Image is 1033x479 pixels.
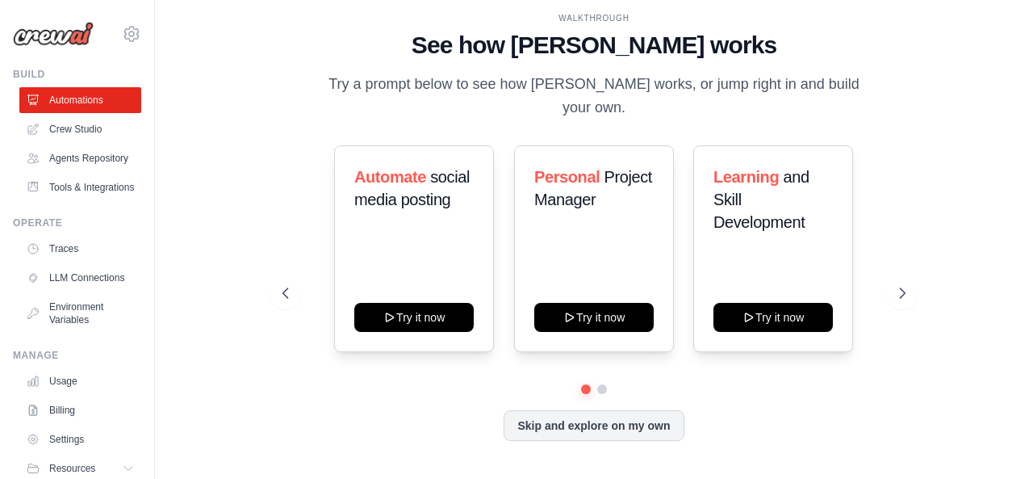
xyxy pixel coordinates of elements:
[49,462,95,475] span: Resources
[282,31,905,60] h1: See how [PERSON_NAME] works
[13,216,141,229] div: Operate
[323,73,865,120] p: Try a prompt below to see how [PERSON_NAME] works, or jump right in and build your own.
[19,294,141,333] a: Environment Variables
[354,168,426,186] span: Automate
[13,349,141,362] div: Manage
[504,410,684,441] button: Skip and explore on my own
[13,68,141,81] div: Build
[19,265,141,291] a: LLM Connections
[354,303,474,332] button: Try it now
[19,174,141,200] a: Tools & Integrations
[534,168,652,208] span: Project Manager
[19,397,141,423] a: Billing
[952,401,1033,479] iframe: Chat Widget
[19,426,141,452] a: Settings
[713,168,809,231] span: and Skill Development
[952,401,1033,479] div: Chat-Widget
[13,22,94,46] img: Logo
[534,303,654,332] button: Try it now
[534,168,600,186] span: Personal
[19,368,141,394] a: Usage
[19,87,141,113] a: Automations
[19,236,141,262] a: Traces
[19,116,141,142] a: Crew Studio
[713,168,779,186] span: Learning
[19,145,141,171] a: Agents Repository
[713,303,833,332] button: Try it now
[282,12,905,24] div: WALKTHROUGH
